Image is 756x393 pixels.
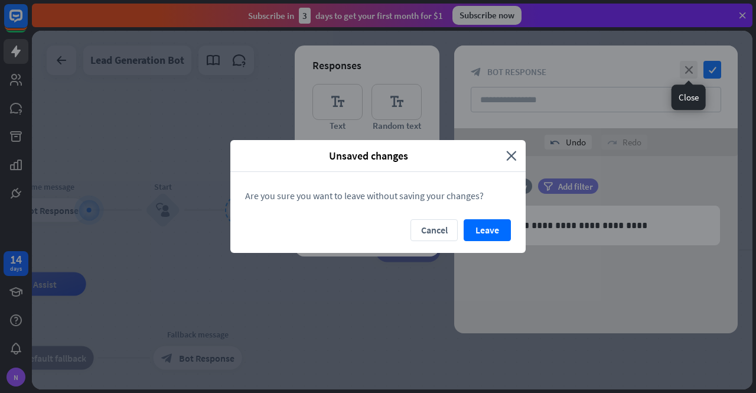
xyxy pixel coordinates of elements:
button: Open LiveChat chat widget [9,5,45,40]
i: close [506,149,517,163]
button: Leave [464,219,511,241]
span: Are you sure you want to leave without saving your changes? [245,190,484,202]
button: Cancel [410,219,458,241]
span: Unsaved changes [239,149,497,163]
